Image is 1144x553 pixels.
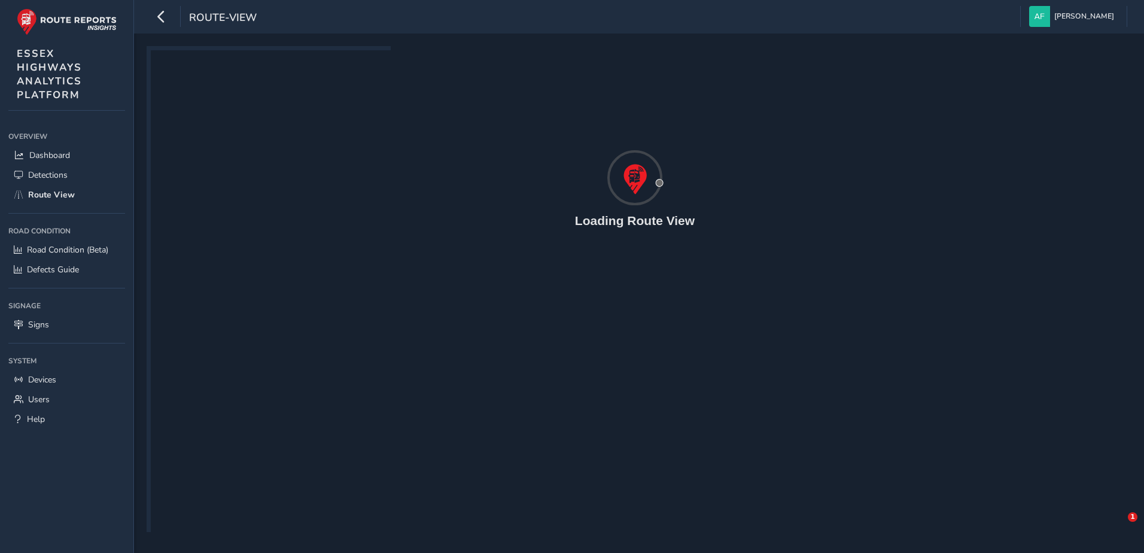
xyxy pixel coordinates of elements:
[8,240,125,260] a: Road Condition (Beta)
[8,370,125,390] a: Devices
[28,374,56,385] span: Devices
[8,185,125,205] a: Route View
[1128,512,1137,522] span: 1
[8,260,125,279] a: Defects Guide
[8,165,125,185] a: Detections
[28,394,50,405] span: Users
[1029,6,1118,27] button: [PERSON_NAME]
[17,8,117,35] img: rr logo
[189,10,257,27] span: route-view
[575,213,695,228] h4: Loading Route View
[1029,6,1050,27] img: diamond-layout
[1054,6,1114,27] span: [PERSON_NAME]
[27,244,108,256] span: Road Condition (Beta)
[29,150,70,161] span: Dashboard
[28,319,49,330] span: Signs
[1103,512,1132,541] iframe: Intercom live chat
[8,145,125,165] a: Dashboard
[8,222,125,240] div: Road Condition
[8,352,125,370] div: System
[17,47,82,102] span: ESSEX HIGHWAYS ANALYTICS PLATFORM
[27,414,45,425] span: Help
[27,264,79,275] span: Defects Guide
[8,315,125,335] a: Signs
[28,169,68,181] span: Detections
[8,409,125,429] a: Help
[8,127,125,145] div: Overview
[28,189,75,200] span: Route View
[8,297,125,315] div: Signage
[8,390,125,409] a: Users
